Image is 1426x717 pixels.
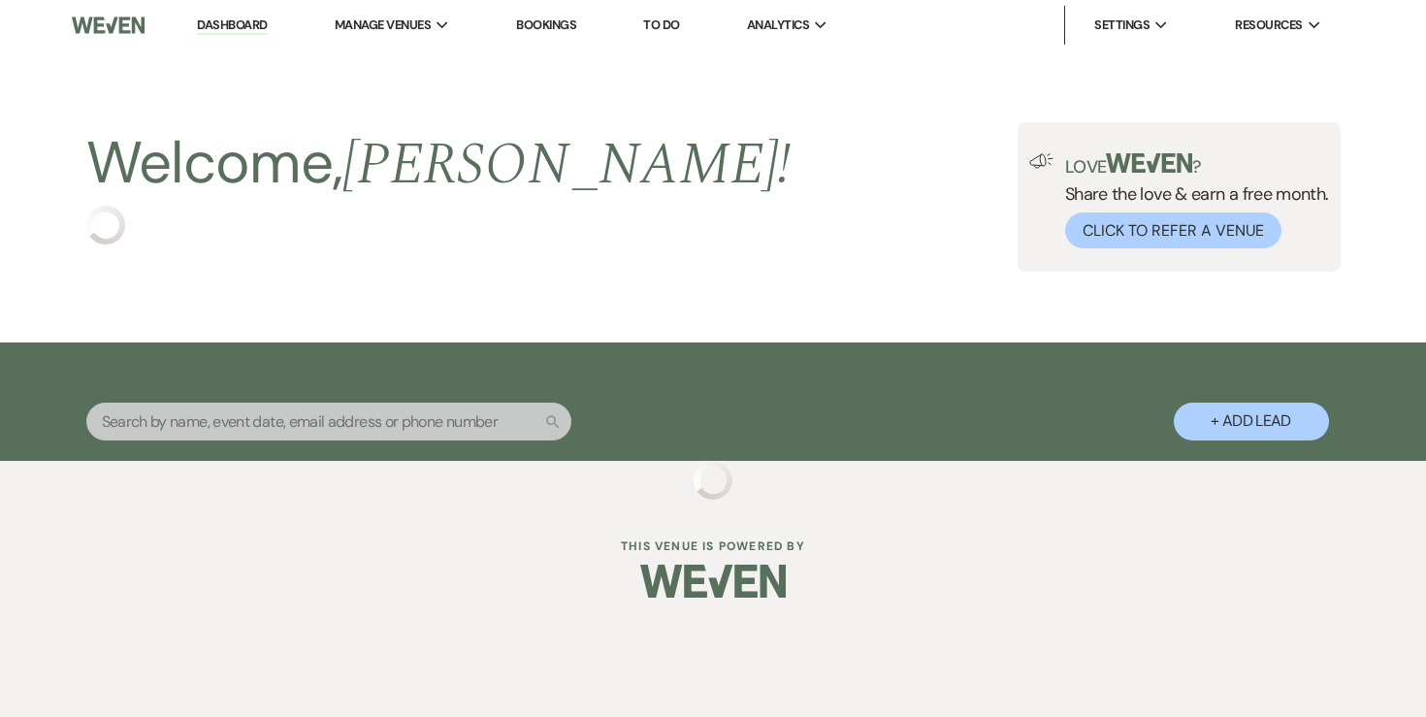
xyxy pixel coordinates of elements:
[86,122,792,206] h2: Welcome,
[1029,153,1053,169] img: loud-speaker-illustration.svg
[1065,153,1329,176] p: Love ?
[342,120,791,210] span: [PERSON_NAME] !
[747,16,809,35] span: Analytics
[643,16,679,33] a: To Do
[1065,212,1281,248] button: Click to Refer a Venue
[694,461,732,500] img: loading spinner
[516,16,576,33] a: Bookings
[335,16,431,35] span: Manage Venues
[86,403,571,440] input: Search by name, event date, email address or phone number
[197,16,267,35] a: Dashboard
[86,206,125,244] img: loading spinner
[1094,16,1150,35] span: Settings
[1235,16,1302,35] span: Resources
[1106,153,1192,173] img: weven-logo-green.svg
[1174,403,1329,440] button: + Add Lead
[1053,153,1329,248] div: Share the love & earn a free month.
[72,5,145,46] img: Weven Logo
[640,547,786,615] img: Weven Logo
